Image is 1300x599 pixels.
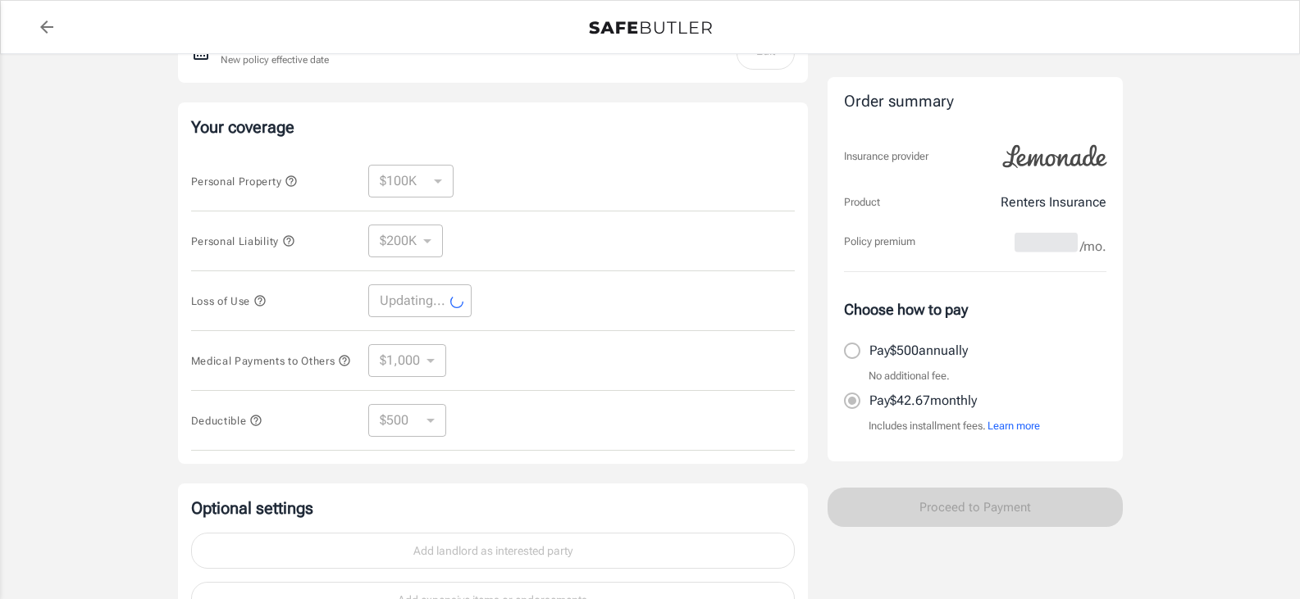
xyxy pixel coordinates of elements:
[869,368,950,384] p: No additional fee.
[988,418,1040,434] button: Learn more
[191,295,267,307] span: Loss of Use
[589,21,712,34] img: Back to quotes
[191,497,795,520] p: Optional settings
[191,415,263,427] span: Deductible
[191,351,352,370] button: Medical Payments to Others
[1001,193,1106,212] p: Renters Insurance
[869,341,968,361] p: Pay $500 annually
[844,194,880,211] p: Product
[191,411,263,430] button: Deductible
[191,171,298,191] button: Personal Property
[191,116,795,138] p: Your coverage
[30,11,63,43] a: back to quotes
[191,235,295,247] span: Personal Liability
[869,418,1040,434] p: Includes installment fees.
[191,175,298,188] span: Personal Property
[844,148,928,165] p: Insurance provider
[993,134,1116,179] img: Lemonade
[1080,235,1106,258] span: /mo.
[844,90,1106,114] div: Order summary
[191,231,295,251] button: Personal Liability
[869,391,977,411] p: Pay $42.67 monthly
[221,52,329,67] p: New policy effective date
[191,291,267,311] button: Loss of Use
[191,355,352,367] span: Medical Payments to Others
[844,298,1106,320] p: Choose how to pay
[844,234,915,250] p: Policy premium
